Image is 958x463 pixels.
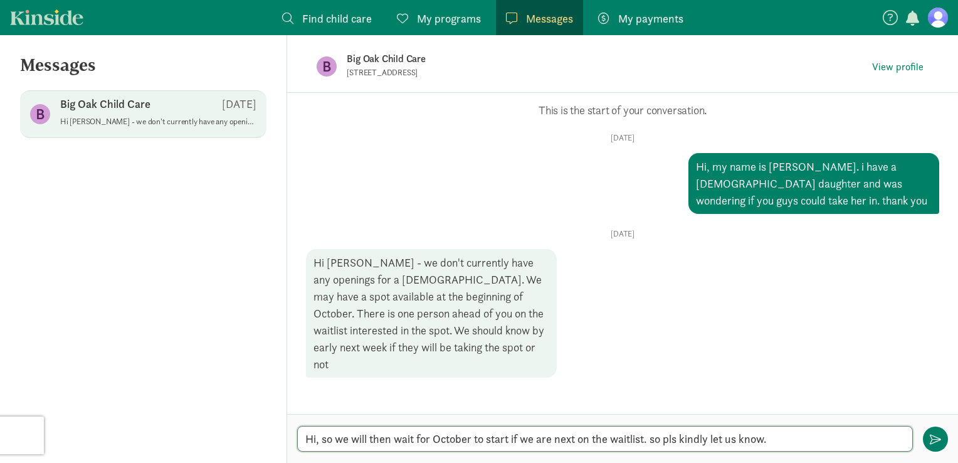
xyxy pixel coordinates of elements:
p: [STREET_ADDRESS] [347,68,654,78]
p: This is the start of your conversation. [306,103,939,118]
span: My programs [417,10,481,27]
p: [DATE] [222,97,256,112]
p: Big Oak Child Care [347,50,742,68]
div: Hi [PERSON_NAME] - we don't currently have any openings for a [DEMOGRAPHIC_DATA]. We may have a s... [306,249,557,378]
p: [DATE] [306,133,939,143]
p: Hi [PERSON_NAME] - we don't currently have any openings for a [DEMOGRAPHIC_DATA]. We may have a s... [60,117,256,127]
a: Kinside [10,9,83,25]
span: My payments [618,10,683,27]
span: Find child care [302,10,372,27]
span: Messages [526,10,573,27]
div: Hi, my name is [PERSON_NAME]. i have a [DEMOGRAPHIC_DATA] daughter and was wondering if you guys ... [688,153,939,214]
p: Big Oak Child Care [60,97,150,112]
span: View profile [872,60,924,75]
p: [DATE] [306,229,939,239]
figure: B [30,104,50,124]
button: View profile [867,58,929,76]
figure: B [317,56,337,77]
